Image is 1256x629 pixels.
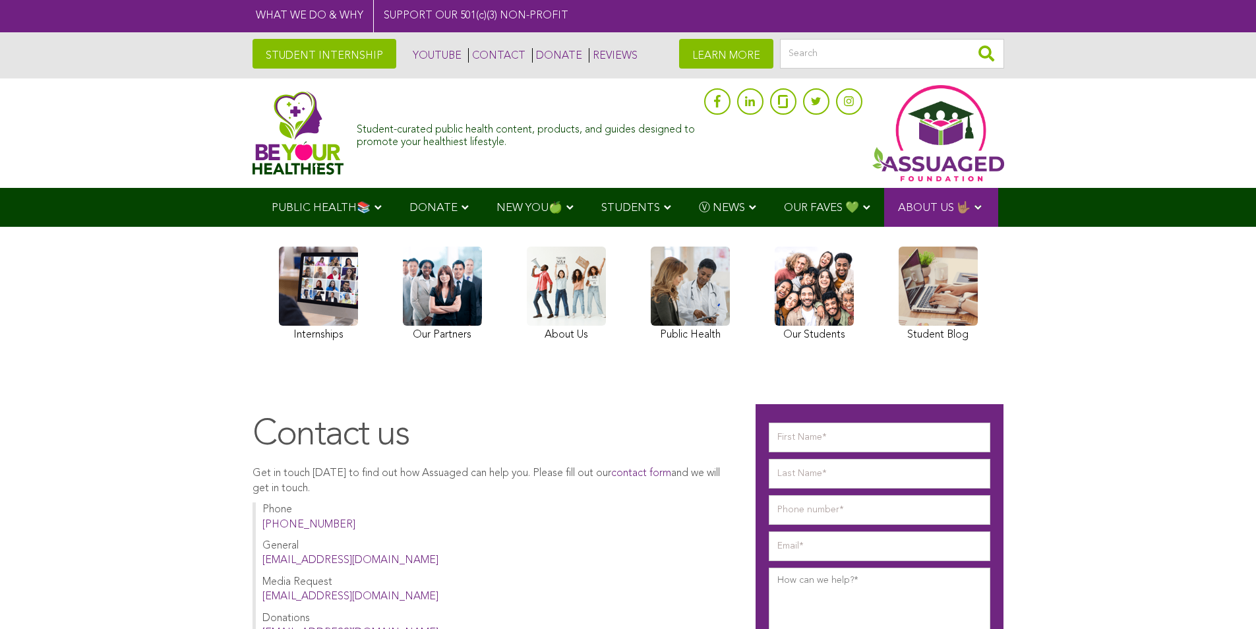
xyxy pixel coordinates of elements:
img: glassdoor [778,95,787,108]
span: STUDENTS [601,202,660,214]
span: OUR FAVES 💚 [784,202,859,214]
a: [PHONE_NUMBER] [262,520,355,530]
p: Get in touch [DATE] to find out how Assuaged can help you. Please fill out our and we will get in... [253,466,730,496]
a: REVIEWS [589,48,638,63]
a: [EMAIL_ADDRESS][DOMAIN_NAME] [262,591,438,602]
a: DONATE [532,48,582,63]
iframe: Chat Widget [1190,566,1256,629]
span: DONATE [409,202,458,214]
img: Assuaged [253,91,344,175]
a: STUDENT INTERNSHIP [253,39,396,69]
a: LEARN MORE [679,39,773,69]
span: PUBLIC HEALTH📚 [272,202,371,214]
div: Navigation Menu [253,188,1004,227]
p: Media Request [262,575,730,605]
img: Assuaged App [872,85,1004,181]
p: General [262,539,730,568]
input: Search [780,39,1004,69]
a: contact form [611,468,671,479]
input: Phone number* [769,495,990,525]
input: Email* [769,531,990,561]
a: CONTACT [468,48,525,63]
span: ABOUT US 🤟🏽 [898,202,971,214]
input: First Name* [769,423,990,452]
p: Phone [262,502,730,532]
a: YOUTUBE [409,48,462,63]
input: Last Name* [769,459,990,489]
h1: Contact us [253,414,730,457]
div: Student-curated public health content, products, and guides designed to promote your healthiest l... [357,117,697,149]
span: NEW YOU🍏 [496,202,562,214]
a: [EMAIL_ADDRESS][DOMAIN_NAME] [262,555,438,566]
span: Ⓥ NEWS [699,202,745,214]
